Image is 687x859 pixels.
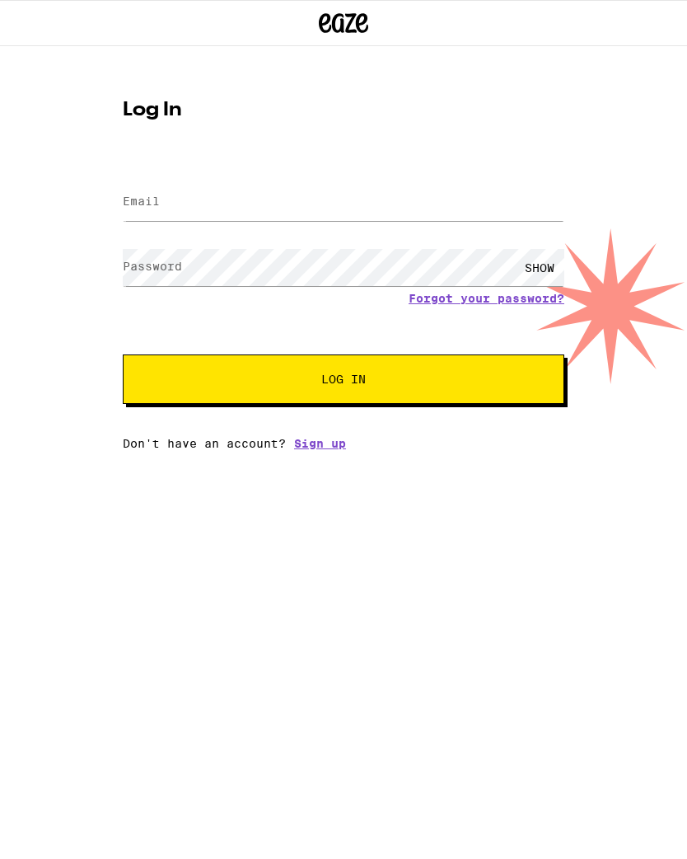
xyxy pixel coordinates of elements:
[123,101,564,120] h1: Log In
[123,437,564,450] div: Don't have an account?
[409,292,564,305] a: Forgot your password?
[123,260,182,273] label: Password
[123,354,564,404] button: Log In
[123,184,564,221] input: Email
[294,437,346,450] a: Sign up
[515,249,564,286] div: SHOW
[321,373,366,385] span: Log In
[123,195,160,208] label: Email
